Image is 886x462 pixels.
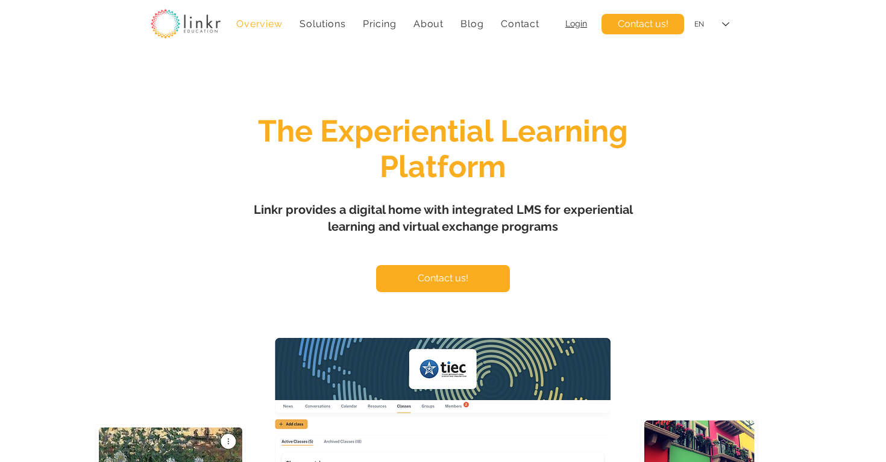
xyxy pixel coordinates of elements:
[454,12,490,36] a: Blog
[363,18,397,30] span: Pricing
[413,18,444,30] span: About
[236,18,282,30] span: Overview
[151,9,221,39] img: linkr_logo_transparentbg.png
[565,19,587,28] a: Login
[300,18,345,30] span: Solutions
[407,12,450,36] div: About
[618,17,668,31] span: Contact us!
[357,12,403,36] a: Pricing
[230,12,545,36] nav: Site
[376,265,510,292] a: Contact us!
[495,12,545,36] a: Contact
[418,272,468,285] span: Contact us!
[694,19,704,30] div: EN
[602,14,684,34] a: Contact us!
[460,18,483,30] span: Blog
[230,12,289,36] a: Overview
[686,11,738,38] div: Language Selector: English
[501,18,539,30] span: Contact
[254,202,633,234] span: Linkr provides a digital home with integrated LMS for experiential learning and virtual exchange ...
[294,12,352,36] div: Solutions
[258,113,628,184] span: The Experiential Learning Platform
